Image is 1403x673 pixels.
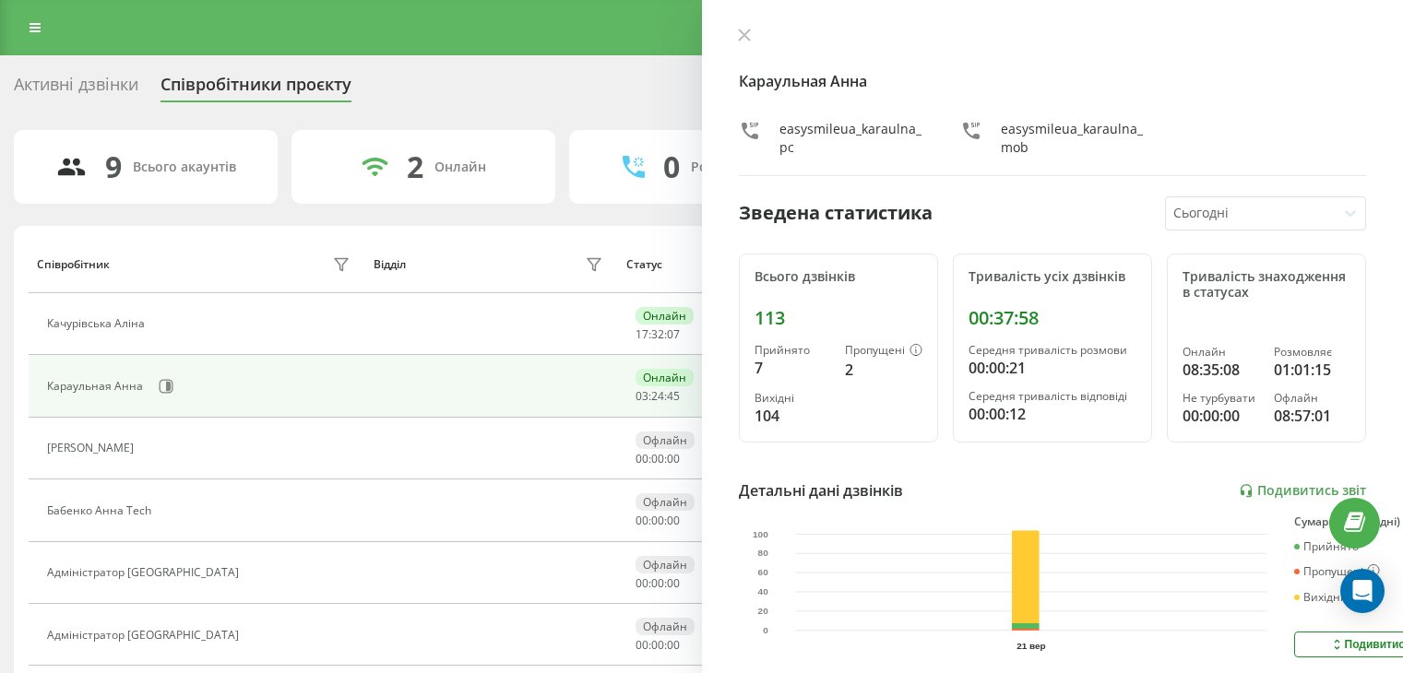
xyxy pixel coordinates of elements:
[636,453,680,466] div: : :
[763,626,768,636] text: 0
[757,568,768,578] text: 60
[636,328,680,341] div: : :
[651,513,664,528] span: 00
[739,70,1367,92] h4: Караульная Анна
[753,529,768,539] text: 100
[374,258,406,271] div: Відділ
[636,577,680,590] div: : :
[636,390,680,403] div: : :
[1183,346,1259,359] div: Онлайн
[1001,120,1145,157] div: easysmileua_karaulna_mob
[1183,359,1259,381] div: 08:35:08
[636,451,648,466] span: 00
[37,258,110,271] div: Співробітник
[626,258,662,271] div: Статус
[1294,564,1380,579] div: Пропущені
[651,451,664,466] span: 00
[1294,591,1343,604] div: Вихідні
[14,75,138,103] div: Активні дзвінки
[757,587,768,597] text: 40
[636,514,680,527] div: : :
[47,317,149,330] div: Качурівська Аліна
[969,307,1136,329] div: 00:37:58
[755,344,830,357] div: Прийнято
[651,637,664,653] span: 00
[636,369,694,386] div: Онлайн
[651,388,664,404] span: 24
[667,575,680,591] span: 00
[667,451,680,466] span: 00
[1017,641,1046,651] text: 21 вер
[969,269,1136,285] div: Тривалість усіх дзвінків
[969,344,1136,357] div: Середня тривалість розмови
[434,159,486,175] div: Онлайн
[1340,569,1385,613] div: Open Intercom Messenger
[636,618,695,635] div: Офлайн
[47,380,148,393] div: Караульная Анна
[1274,405,1350,427] div: 08:57:01
[636,556,695,573] div: Офлайн
[636,431,695,449] div: Офлайн
[663,149,680,184] div: 0
[651,575,664,591] span: 00
[667,388,680,404] span: 45
[739,479,903,502] div: Детальні дані дзвінків
[1274,346,1350,359] div: Розмовляє
[636,307,694,325] div: Онлайн
[47,566,244,579] div: Адміністратор [GEOGRAPHIC_DATA]
[636,639,680,652] div: : :
[757,607,768,617] text: 20
[755,307,922,329] div: 113
[636,326,648,342] span: 17
[1274,392,1350,405] div: Офлайн
[755,392,830,405] div: Вихідні
[636,575,648,591] span: 00
[636,637,648,653] span: 00
[667,513,680,528] span: 00
[691,159,780,175] div: Розмовляють
[755,357,830,379] div: 7
[845,344,922,359] div: Пропущені
[1239,483,1366,499] a: Подивитись звіт
[1183,405,1259,427] div: 00:00:00
[845,359,922,381] div: 2
[636,388,648,404] span: 03
[757,549,768,559] text: 80
[755,405,830,427] div: 104
[1183,392,1259,405] div: Не турбувати
[133,159,236,175] div: Всього акаунтів
[1183,269,1350,301] div: Тривалість знаходження в статусах
[1274,359,1350,381] div: 01:01:15
[47,629,244,642] div: Адміністратор [GEOGRAPHIC_DATA]
[636,513,648,528] span: 00
[636,493,695,511] div: Офлайн
[779,120,923,157] div: easysmileua_karaulna_pc
[651,326,664,342] span: 32
[969,357,1136,379] div: 00:00:21
[739,199,933,227] div: Зведена статистика
[47,504,156,517] div: Бабенко Анна Tech
[667,326,680,342] span: 07
[407,149,423,184] div: 2
[755,269,922,285] div: Всього дзвінків
[969,390,1136,403] div: Середня тривалість відповіді
[105,149,122,184] div: 9
[161,75,351,103] div: Співробітники проєкту
[1294,540,1359,553] div: Прийнято
[969,403,1136,425] div: 00:00:12
[667,637,680,653] span: 00
[47,442,138,455] div: [PERSON_NAME]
